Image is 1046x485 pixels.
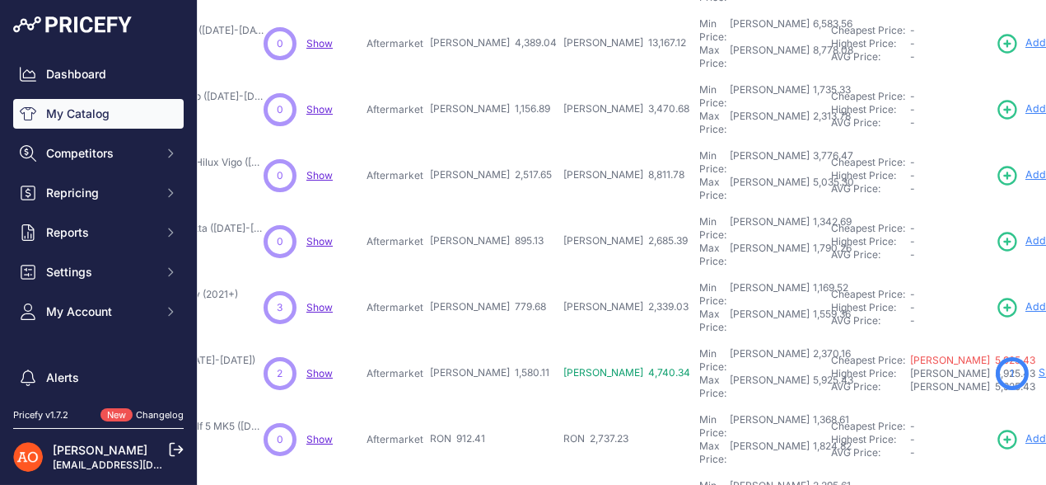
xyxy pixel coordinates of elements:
[730,110,810,136] div: [PERSON_NAME]
[277,102,283,117] span: 0
[13,363,184,393] a: Alerts
[910,222,915,234] span: -
[367,169,423,182] p: Aftermarket
[730,347,810,374] div: [PERSON_NAME]
[563,102,689,115] span: [PERSON_NAME] 3,470.68
[306,301,333,313] a: Show
[13,408,68,422] div: Pricefy v1.7.2
[730,413,810,440] div: [PERSON_NAME]
[730,215,810,242] div: [PERSON_NAME]
[730,149,810,176] div: [PERSON_NAME]
[306,37,333,49] a: Show
[430,366,549,379] span: [PERSON_NAME] 1,580.11
[277,168,283,183] span: 0
[730,440,810,466] div: [PERSON_NAME]
[699,281,726,308] div: Min Price:
[831,420,905,432] a: Cheapest Price:
[699,176,726,202] div: Max Price:
[831,116,910,129] div: AVG Price:
[277,36,283,51] span: 0
[831,446,910,459] div: AVG Price:
[831,314,910,327] div: AVG Price:
[699,17,726,44] div: Min Price:
[810,281,848,308] div: 1,169.52
[699,44,726,70] div: Max Price:
[910,301,915,313] span: -
[306,367,333,379] span: Show
[910,446,915,459] span: -
[367,301,423,314] p: Aftermarket
[831,301,910,314] div: Highest Price:
[699,149,726,176] div: Min Price:
[278,300,283,315] span: 3
[306,169,333,181] span: Show
[367,103,423,116] p: Aftermarket
[730,374,810,400] div: [PERSON_NAME]
[831,182,910,195] div: AVG Price:
[430,102,550,115] span: [PERSON_NAME] 1,156.89
[810,17,852,44] div: 6,583.56
[13,99,184,129] a: My Catalog
[910,433,915,445] span: -
[13,218,184,247] button: Reports
[831,37,910,50] div: Highest Price:
[831,90,905,102] a: Cheapest Price:
[563,366,690,379] span: [PERSON_NAME] 4,740.34
[13,59,184,89] a: Dashboard
[367,235,423,248] p: Aftermarket
[277,234,283,249] span: 0
[430,300,546,313] span: [PERSON_NAME] 779.68
[306,235,333,247] a: Show
[831,248,910,261] div: AVG Price:
[910,156,915,168] span: -
[730,281,810,308] div: [PERSON_NAME]
[831,433,910,446] div: Highest Price:
[810,83,851,110] div: 1,735.33
[831,222,905,234] a: Cheapest Price:
[563,432,628,445] span: RON 2,737.23
[831,354,905,366] a: Cheapest Price:
[367,433,423,446] p: Aftermarket
[46,185,154,201] span: Repricing
[910,367,1035,379] span: [PERSON_NAME] 5,925.43
[699,110,726,136] div: Max Price:
[810,242,852,268] div: 1,790.26
[100,408,133,422] span: New
[810,149,853,176] div: 3,776.47
[810,176,854,202] div: 5,035.30
[46,304,154,320] span: My Account
[699,308,726,334] div: Max Price:
[430,36,557,49] span: [PERSON_NAME] 4,389.04
[730,242,810,268] div: [PERSON_NAME]
[831,24,905,36] a: Cheapest Price:
[430,234,544,247] span: [PERSON_NAME] 895.13
[430,432,485,445] span: RON 912.41
[367,37,423,50] p: Aftermarket
[278,366,283,381] span: 2
[910,288,915,300] span: -
[136,409,184,421] a: Changelog
[910,354,1035,366] a: [PERSON_NAME] 5,925.43
[46,145,154,162] span: Competitors
[910,169,915,181] span: -
[563,36,686,49] span: [PERSON_NAME] 13,167.12
[831,156,905,168] a: Cheapest Price:
[563,168,684,181] span: [PERSON_NAME] 8,811.78
[910,90,915,102] span: -
[1011,366,1015,381] span: 1
[367,367,423,380] p: Aftermarket
[910,314,915,327] span: -
[810,374,853,400] div: 5,925.43
[910,235,915,247] span: -
[910,116,915,129] span: -
[306,103,333,115] a: Show
[730,308,810,334] div: [PERSON_NAME]
[430,168,552,181] span: [PERSON_NAME] 2,517.65
[306,433,333,445] a: Show
[910,50,915,63] span: -
[699,413,726,440] div: Min Price:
